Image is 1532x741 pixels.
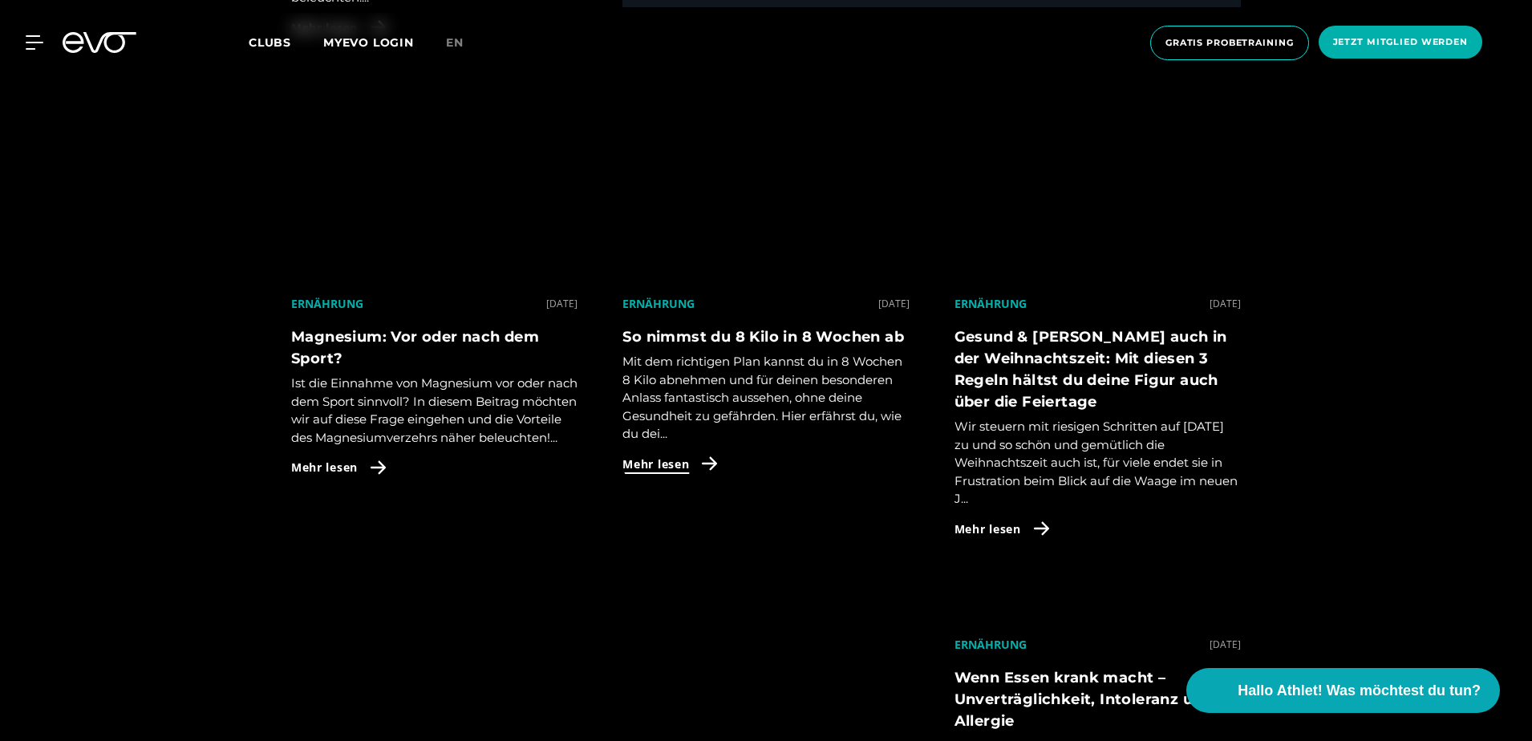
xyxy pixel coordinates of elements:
[954,326,1241,508] div: Wir steuern mit riesigen Schritten auf [DATE] zu und so schön und gemütlich die Weihnachtszeit au...
[249,35,291,50] span: Clubs
[291,95,578,257] a: Magnesium: Vor oder nach dem Sport?
[1210,295,1241,312] div: [DATE]
[291,459,358,476] span: Mehr lesen
[622,296,695,311] a: Ernährung
[1238,680,1481,702] span: Hallo Athlet! Was möchtest du tun?
[878,295,910,312] div: [DATE]
[446,35,464,50] span: en
[1186,668,1500,713] button: Hallo Athlet! Was möchtest du tun?
[1165,36,1294,50] span: Gratis Probetraining
[622,326,909,443] div: Mit dem richtigen Plan kannst du in 8 Wochen 8 Kilo abnehmen und für deinen besonderen Anlass fan...
[954,637,1027,652] a: Ernährung
[954,667,1241,732] h4: Wenn Essen krank macht – Unverträglichkeit, Intoleranz und Allergie
[622,456,689,472] span: Mehr lesen
[291,296,363,311] a: Ernährung
[1314,26,1487,60] a: Jetzt Mitglied werden
[954,296,1027,311] a: Ernährung
[622,326,909,348] h4: So nimmst du 8 Kilo in 8 Wochen ab
[954,95,1241,257] a: Gesund & schlank auch in der Weihnachtszeit: Mit diesen 3 Regeln hältst du deine Figur auch über ...
[954,326,1241,413] h4: Gesund & [PERSON_NAME] auch in der Weihnachtszeit: Mit diesen 3 Regeln hältst du deine Figur auch...
[1333,35,1468,49] span: Jetzt Mitglied werden
[954,520,1021,537] span: Mehr lesen
[546,295,578,312] div: [DATE]
[323,35,414,50] a: MYEVO LOGIN
[291,326,578,447] div: Ist die Einnahme von Magnesium vor oder nach dem Sport sinnvoll? In diesem Beitrag möchten wir au...
[954,326,1241,508] a: Gesund & [PERSON_NAME] auch in der Weihnachtszeit: Mit diesen 3 Regeln hältst du deine Figur auch...
[446,34,483,52] a: en
[291,326,578,447] a: Magnesium: Vor oder nach dem Sport?Ist die Einnahme von Magnesium vor oder nach dem Sport sinnvol...
[291,326,578,370] h4: Magnesium: Vor oder nach dem Sport?
[291,447,578,488] a: Mehr lesen
[622,326,909,443] a: So nimmst du 8 Kilo in 8 Wochen abMit dem richtigen Plan kannst du in 8 Wochen 8 Kilo abnehmen un...
[1210,636,1241,653] div: [DATE]
[954,508,1241,549] a: Mehr lesen
[622,443,909,484] a: Mehr lesen
[249,34,323,50] a: Clubs
[622,95,909,257] a: So nimmst du 8 Kilo in 8 Wochen ab
[1145,26,1314,60] a: Gratis Probetraining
